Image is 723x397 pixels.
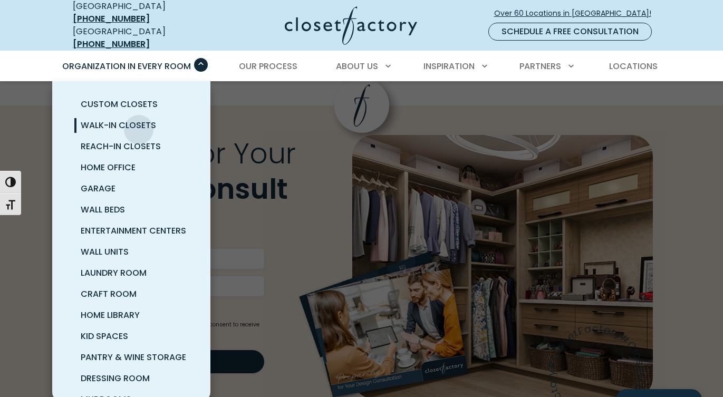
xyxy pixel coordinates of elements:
span: Inspiration [423,60,475,72]
img: Closet Factory Logo [285,6,417,45]
span: Wall Units [81,246,129,258]
span: About Us [336,60,378,72]
span: Craft Room [81,288,137,300]
span: Locations [609,60,658,72]
span: Organization in Every Room [62,60,191,72]
a: Schedule a Free Consultation [488,23,652,41]
span: Our Process [239,60,297,72]
span: Entertainment Centers [81,225,186,237]
span: Reach-In Closets [81,140,161,152]
span: Pantry & Wine Storage [81,351,186,363]
span: Garage [81,182,115,195]
a: [PHONE_NUMBER] [73,13,150,25]
span: Kid Spaces [81,330,128,342]
span: Walk-In Closets [81,119,156,131]
span: Partners [519,60,561,72]
span: Custom Closets [81,98,158,110]
span: Laundry Room [81,267,147,279]
a: [PHONE_NUMBER] [73,38,150,50]
span: Wall Beds [81,204,125,216]
span: Dressing Room [81,372,150,384]
span: Home Office [81,161,136,173]
a: Over 60 Locations in [GEOGRAPHIC_DATA]! [494,4,660,23]
span: Over 60 Locations in [GEOGRAPHIC_DATA]! [494,8,660,19]
div: [GEOGRAPHIC_DATA] [73,25,202,51]
span: Home Library [81,309,140,321]
nav: Primary Menu [55,52,669,81]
